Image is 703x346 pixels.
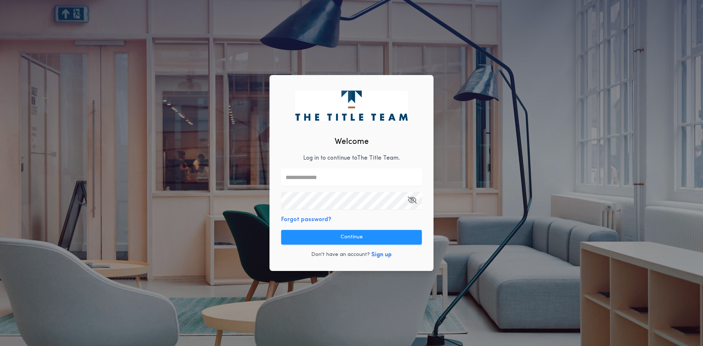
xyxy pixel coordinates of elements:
h2: Welcome [335,136,369,148]
button: Forgot password? [281,215,331,224]
p: Log in to continue to The Title Team . [303,154,400,163]
img: logo [295,90,408,120]
button: Continue [281,230,422,245]
p: Don't have an account? [311,251,370,258]
button: Sign up [371,250,392,259]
